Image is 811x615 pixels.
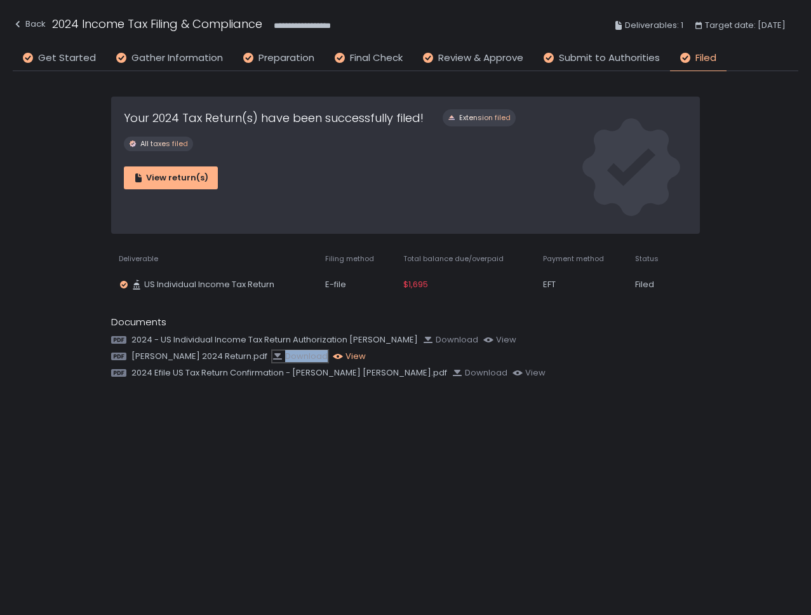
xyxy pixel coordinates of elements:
[52,15,262,32] h1: 2024 Income Tax Filing & Compliance
[119,254,158,264] span: Deliverable
[124,109,424,126] h1: Your 2024 Tax Return(s) have been successfully filed!
[140,139,188,149] span: All taxes filed
[459,113,511,123] span: Extension filed
[325,279,387,290] div: E-file
[333,351,366,362] button: view
[438,51,523,65] span: Review & Approve
[131,351,267,362] span: [PERSON_NAME] 2024 Return.pdf
[38,51,96,65] span: Get Started
[423,334,478,346] button: Download
[452,367,507,379] button: Download
[635,254,659,264] span: Status
[483,334,516,346] button: view
[543,254,604,264] span: Payment method
[403,254,504,264] span: Total balance due/overpaid
[272,351,328,362] button: Download
[258,51,314,65] span: Preparation
[403,279,428,290] span: $1,695
[513,367,546,379] button: view
[13,17,46,32] div: Back
[635,279,667,290] div: Filed
[350,51,403,65] span: Final Check
[13,15,46,36] button: Back
[124,166,218,189] button: View return(s)
[695,51,716,65] span: Filed
[111,315,700,330] div: Documents
[133,172,208,184] div: View return(s)
[131,334,418,346] span: 2024 - US Individual Income Tax Return Authorization [PERSON_NAME]
[625,18,683,33] span: Deliverables: 1
[131,367,447,379] span: 2024 Efile US Tax Return Confirmation - [PERSON_NAME] [PERSON_NAME].pdf
[144,279,274,290] span: US Individual Income Tax Return
[131,51,223,65] span: Gather Information
[705,18,786,33] span: Target date: [DATE]
[543,279,556,290] span: EFT
[559,51,660,65] span: Submit to Authorities
[325,254,374,264] span: Filing method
